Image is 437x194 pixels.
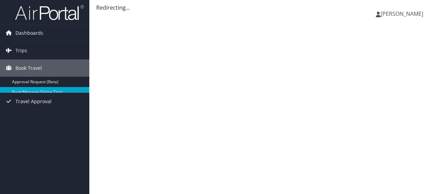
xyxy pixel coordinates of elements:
span: Dashboards [15,24,43,42]
span: Book Travel [15,60,42,77]
span: Trips [15,42,27,59]
div: Redirecting... [96,3,430,12]
a: [PERSON_NAME] [376,3,430,24]
span: [PERSON_NAME] [381,10,423,18]
span: Travel Approval [15,93,52,110]
img: airportal-logo.png [15,4,84,21]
